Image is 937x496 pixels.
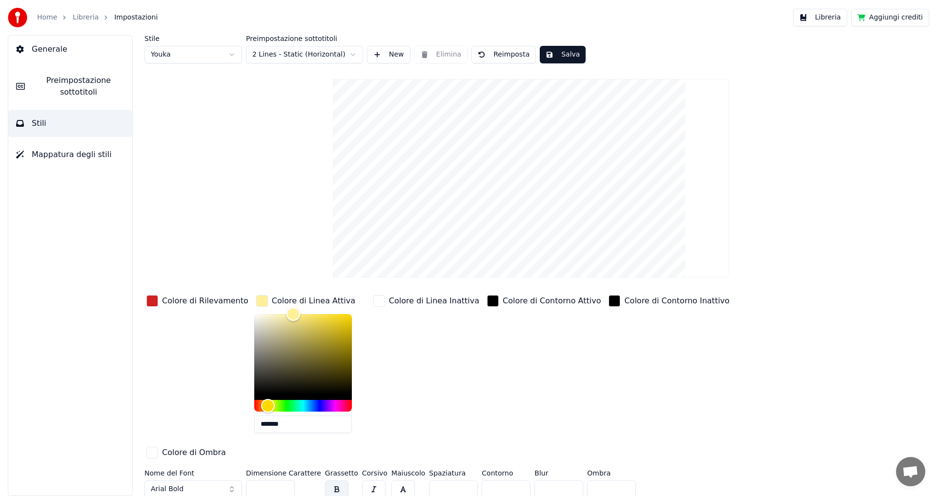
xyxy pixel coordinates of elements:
div: Colore di Ombra [162,447,226,458]
label: Contorno [482,470,530,476]
img: youka [8,8,27,27]
button: Colore di Ombra [144,445,228,460]
div: Colore di Contorno Inattivo [624,295,729,307]
button: Colore di Linea Inattiva [371,293,481,309]
button: Generale [8,36,132,63]
span: Impostazioni [114,13,158,22]
span: Mappatura degli stili [32,149,112,160]
label: Ombra [587,470,636,476]
button: Reimposta [471,46,536,63]
button: New [367,46,410,63]
a: Libreria [73,13,99,22]
button: Stili [8,110,132,137]
label: Grassetto [325,470,358,476]
button: Libreria [793,9,847,26]
button: Aggiungi crediti [851,9,929,26]
label: Maiuscolo [391,470,425,476]
span: Generale [32,43,67,55]
button: Mappatura degli stili [8,141,132,168]
div: Colore di Contorno Attivo [503,295,601,307]
button: Colore di Contorno Inattivo [607,293,731,309]
span: Stili [32,118,46,129]
div: Colore di Linea Inattiva [389,295,479,307]
button: Salva [540,46,586,63]
label: Stile [144,35,242,42]
button: Colore di Rilevamento [144,293,250,309]
a: Home [37,13,57,22]
button: Preimpostazione sottotitoli [8,67,132,106]
label: Corsivo [362,470,387,476]
span: Preimpostazione sottotitoli [33,75,124,98]
nav: breadcrumb [37,13,158,22]
label: Dimensione Carattere [246,470,321,476]
button: Colore di Linea Attiva [254,293,357,309]
div: Colore di Rilevamento [162,295,248,307]
div: Color [254,314,352,394]
span: Arial Bold [151,484,183,494]
button: Colore di Contorno Attivo [485,293,603,309]
label: Blur [534,470,583,476]
div: Colore di Linea Attiva [272,295,355,307]
a: Aprire la chat [896,457,925,486]
div: Hue [254,400,352,412]
label: Spaziatura [429,470,478,476]
label: Preimpostazione sottotitoli [246,35,363,42]
label: Nome del Font [144,470,242,476]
